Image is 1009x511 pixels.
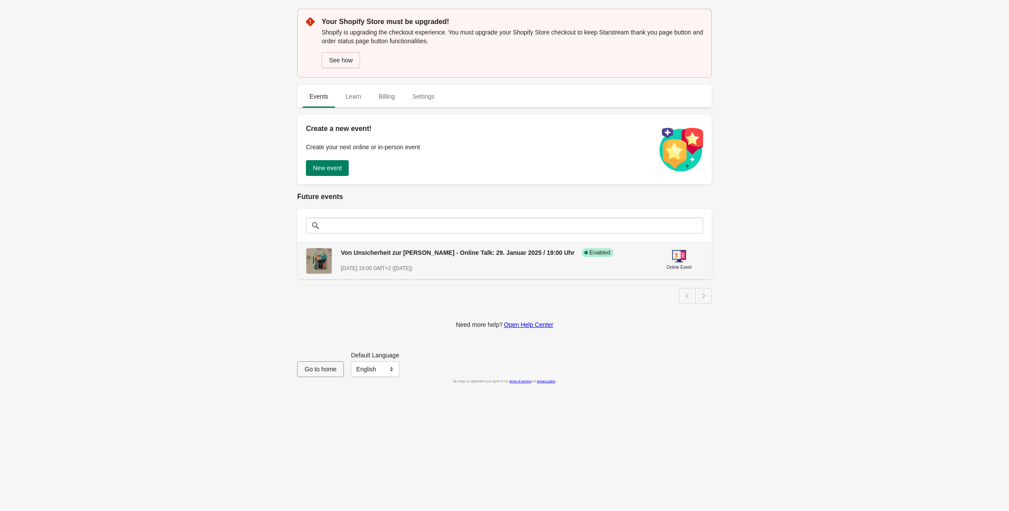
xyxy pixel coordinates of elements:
[339,89,368,104] span: Learn
[306,160,349,176] button: New event
[456,321,502,328] span: Need more help?
[537,380,555,383] a: privacy policy
[679,288,712,304] nav: Pagination
[672,249,686,263] img: online-event-5d64391802a09ceff1f8b055f10f5880.png
[305,366,336,373] span: Go to home
[372,89,402,104] span: Billing
[322,17,703,27] p: Your Shopify Store must be upgraded!
[405,89,442,104] span: Settings
[504,321,553,328] a: Open Help Center
[322,52,360,68] button: See how
[351,351,399,360] label: Default Language
[306,123,651,134] h2: Create a new event!
[666,263,691,272] div: Online Event
[297,361,344,377] button: Go to home
[297,366,344,373] a: Go to home
[306,143,651,151] p: Create your next online or in-person event
[341,249,575,256] span: Von Unsicherheit zur [PERSON_NAME] - Online Talk: 29. Januar 2025 / 19:00 Uhr
[306,248,332,274] img: Von Unsicherheit zur Stärke - Online Talk: 29. Januar 2025 / 19:00 Uhr
[590,249,611,256] span: Enabled
[302,89,335,104] span: Events
[322,27,703,69] div: Shopify is upgrading the checkout experience. You must upgrade your Shopify Store checkout to kee...
[313,165,342,171] span: New event
[509,380,531,383] a: terms of service
[297,192,712,202] h2: Future events
[297,377,712,386] div: By using our application you agree to our and .
[341,265,412,271] span: [DATE] 19:00 GMT+2 ([DATE])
